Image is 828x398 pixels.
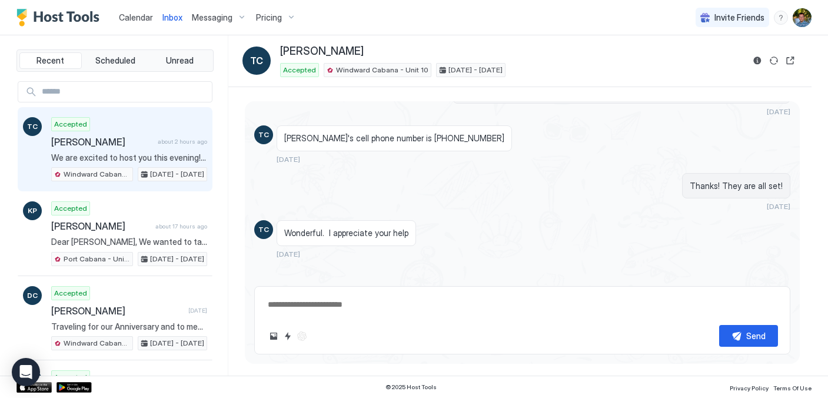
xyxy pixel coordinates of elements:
[51,305,184,317] span: [PERSON_NAME]
[148,52,211,69] button: Unread
[280,45,364,58] span: [PERSON_NAME]
[56,382,92,393] a: Google Play Store
[54,203,87,214] span: Accepted
[162,11,182,24] a: Inbox
[773,384,812,392] span: Terms Of Use
[28,205,37,216] span: KP
[277,250,300,258] span: [DATE]
[192,12,232,23] span: Messaging
[95,55,135,66] span: Scheduled
[730,381,769,393] a: Privacy Policy
[267,329,281,343] button: Upload image
[158,138,207,145] span: about 2 hours ago
[150,254,204,264] span: [DATE] - [DATE]
[448,65,503,75] span: [DATE] - [DATE]
[84,52,147,69] button: Scheduled
[51,321,207,332] span: Traveling for our Anniversary and to meet friends staying at the [GEOGRAPHIC_DATA] across the str...
[767,202,790,211] span: [DATE]
[162,12,182,22] span: Inbox
[719,325,778,347] button: Send
[119,12,153,22] span: Calendar
[336,65,428,75] span: Windward Cabana - Unit 10
[188,307,207,314] span: [DATE]
[54,372,87,383] span: Accepted
[51,152,207,163] span: We are excited to host you this evening! Here are a few things to know about your stay. GUESTS AN...
[27,290,38,301] span: DC
[119,11,153,24] a: Calendar
[51,136,153,148] span: [PERSON_NAME]
[773,381,812,393] a: Terms Of Use
[150,338,204,349] span: [DATE] - [DATE]
[19,52,82,69] button: Recent
[16,49,214,72] div: tab-group
[284,133,504,144] span: [PERSON_NAME]'s cell phone number is [PHONE_NUMBER]
[690,181,783,191] span: Thanks! They are all set!
[166,55,194,66] span: Unread
[16,382,52,393] a: App Store
[51,237,207,247] span: Dear [PERSON_NAME], We wanted to take a moment to thank you for choosing to stay at the [GEOGRAPH...
[714,12,764,23] span: Invite Friends
[277,155,300,164] span: [DATE]
[746,330,766,342] div: Send
[51,220,151,232] span: [PERSON_NAME]
[16,9,105,26] a: Host Tools Logo
[64,254,130,264] span: Port Cabana - Unit 3
[27,121,38,132] span: TC
[250,54,263,68] span: TC
[155,223,207,230] span: about 17 hours ago
[150,169,204,180] span: [DATE] - [DATE]
[750,54,764,68] button: Reservation information
[767,54,781,68] button: Sync reservation
[36,55,64,66] span: Recent
[730,384,769,392] span: Privacy Policy
[64,338,130,349] span: Windward Cabana - Unit 10
[258,224,269,235] span: TC
[37,82,212,102] input: Input Field
[283,65,316,75] span: Accepted
[256,12,282,23] span: Pricing
[774,11,788,25] div: menu
[284,228,408,238] span: Wonderful. I appreciate your help
[54,119,87,130] span: Accepted
[258,130,269,140] span: TC
[281,329,295,343] button: Quick reply
[767,107,790,116] span: [DATE]
[64,169,130,180] span: Windward Cabana - Unit 10
[793,8,812,27] div: User profile
[12,358,40,386] div: Open Intercom Messenger
[783,54,797,68] button: Open reservation
[54,288,87,298] span: Accepted
[385,383,437,391] span: © 2025 Host Tools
